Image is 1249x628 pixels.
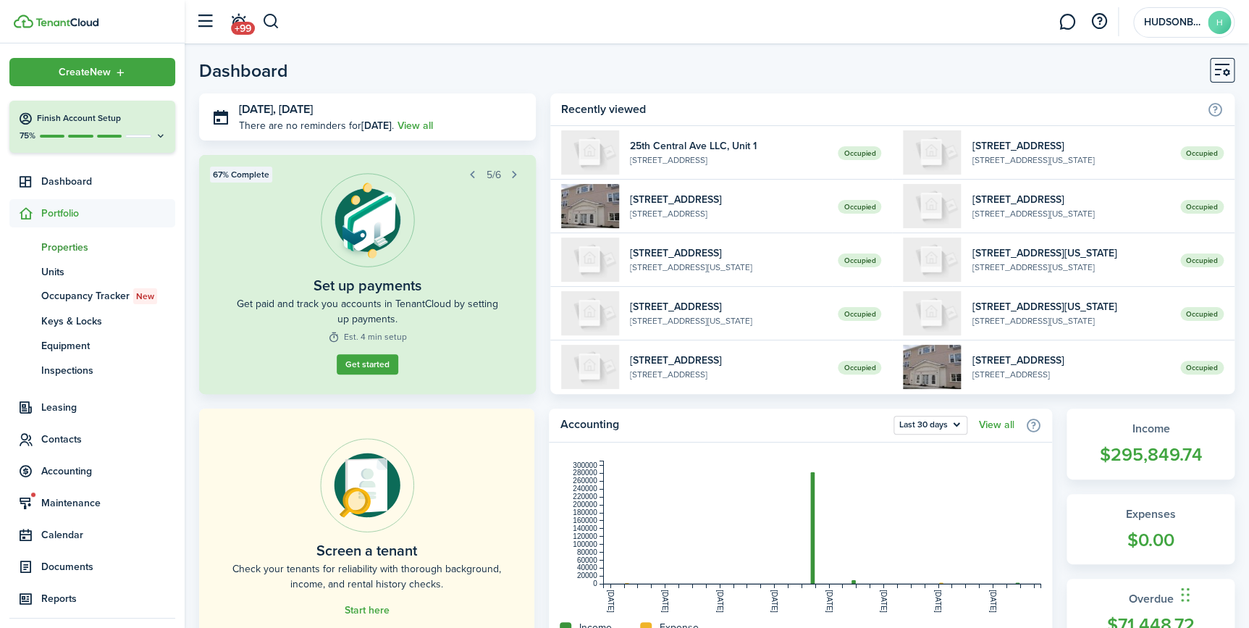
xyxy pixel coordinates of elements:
[505,164,525,185] button: Next step
[1208,11,1231,34] avatar-text: H
[561,238,619,282] img: 1
[1067,409,1235,480] a: Income$295,849.74
[630,207,828,220] widget-list-item-description: [STREET_ADDRESS]
[41,338,175,353] span: Equipment
[41,314,175,329] span: Keys & Locks
[972,138,1169,154] widget-list-item-title: [STREET_ADDRESS]
[893,416,967,435] button: Open menu
[903,130,961,175] img: 1
[35,18,98,27] img: TenantCloud
[41,264,175,280] span: Units
[9,235,175,259] a: Properties
[337,354,398,374] a: Get started
[213,168,269,181] span: 67% Complete
[1144,17,1202,28] span: HUDSONBLEAU
[838,200,881,214] span: Occupied
[989,590,997,613] tspan: [DATE]
[1081,441,1220,469] widget-stats-count: $295,849.74
[9,58,175,86] button: Open menu
[41,495,175,511] span: Maintenance
[1008,472,1249,628] iframe: Chat Widget
[838,361,881,374] span: Occupied
[1087,9,1111,34] button: Open resource center
[1180,254,1224,267] span: Occupied
[630,314,828,327] widget-list-item-description: [STREET_ADDRESS][US_STATE]
[1054,4,1081,41] a: Messaging
[893,416,967,435] button: Last 30 days
[191,8,219,35] button: Open sidebar
[1180,307,1224,321] span: Occupied
[630,261,828,274] widget-list-item-description: [STREET_ADDRESS][US_STATE]
[577,548,597,556] tspan: 80000
[232,561,502,592] home-placeholder-description: Check your tenants for reliability with thorough background, income, and rental history checks.
[934,590,942,613] tspan: [DATE]
[9,358,175,382] a: Inspections
[9,585,175,613] a: Reports
[239,118,394,133] p: There are no reminders for .
[41,591,175,606] span: Reports
[9,333,175,358] a: Equipment
[9,309,175,333] a: Keys & Locks
[361,118,392,133] b: [DATE]
[972,299,1169,314] widget-list-item-title: [STREET_ADDRESS][US_STATE]
[561,291,619,335] img: 1
[607,590,615,613] tspan: [DATE]
[239,101,525,119] h3: [DATE], [DATE]
[573,501,597,508] tspan: 200000
[345,605,390,616] a: Start here
[9,284,175,309] a: Occupancy TrackerNew
[320,438,414,532] img: Online payments
[136,290,154,303] span: New
[903,291,961,335] img: 1
[972,353,1169,368] widget-list-item-title: [STREET_ADDRESS]
[903,345,961,389] img: 1
[903,184,961,228] img: 1
[9,167,175,196] a: Dashboard
[577,556,597,564] tspan: 60000
[398,118,433,133] a: View all
[316,540,417,561] home-placeholder-title: Screen a tenant
[1180,361,1224,374] span: Occupied
[41,174,175,189] span: Dashboard
[770,590,778,613] tspan: [DATE]
[972,314,1169,327] widget-list-item-description: [STREET_ADDRESS][US_STATE]
[838,254,881,267] span: Occupied
[232,296,503,327] widget-step-description: Get paid and track you accounts in TenantCloud by setting up payments.
[972,207,1169,220] widget-list-item-description: [STREET_ADDRESS][US_STATE]
[463,164,483,185] button: Prev step
[314,275,421,296] widget-step-title: Set up payments
[573,469,597,477] tspan: 280000
[577,564,597,572] tspan: 40000
[560,416,886,435] home-widget-title: Accounting
[41,240,175,255] span: Properties
[41,464,175,479] span: Accounting
[573,532,597,540] tspan: 120000
[972,261,1169,274] widget-list-item-description: [STREET_ADDRESS][US_STATE]
[661,590,669,613] tspan: [DATE]
[41,288,175,304] span: Occupancy Tracker
[9,101,175,153] button: Finish Account Setup75%
[630,138,828,154] widget-list-item-title: 25th Central Ave LLC, Unit 1
[838,146,881,160] span: Occupied
[1081,420,1220,437] widget-stats-title: Income
[978,419,1014,431] a: View all
[630,299,828,314] widget-list-item-title: [STREET_ADDRESS]
[838,307,881,321] span: Occupied
[880,590,888,613] tspan: [DATE]
[573,516,597,524] tspan: 160000
[561,184,619,228] img: 1
[321,173,415,267] img: Online payments
[561,101,1200,118] home-widget-title: Recently viewed
[630,353,828,368] widget-list-item-title: [STREET_ADDRESS]
[262,9,280,34] button: Search
[1180,146,1224,160] span: Occupied
[41,206,175,221] span: Portfolio
[231,22,255,35] span: +99
[573,493,597,501] tspan: 220000
[199,62,288,80] header-page-title: Dashboard
[593,579,597,587] tspan: 0
[573,524,597,532] tspan: 140000
[972,246,1169,261] widget-list-item-title: [STREET_ADDRESS][US_STATE]
[903,238,961,282] img: 1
